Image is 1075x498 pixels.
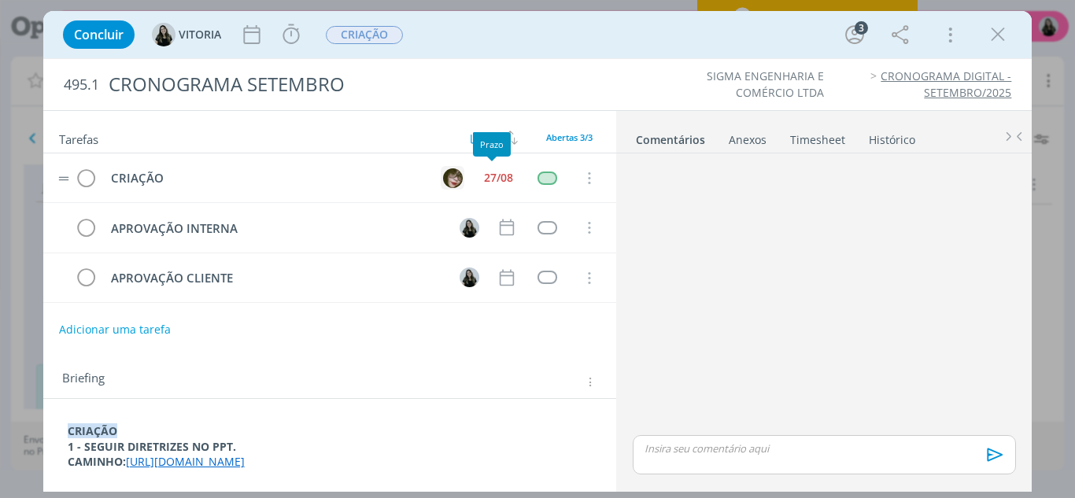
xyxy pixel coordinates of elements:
a: Comentários [635,125,706,148]
div: APROVAÇÃO INTERNA [105,219,445,238]
img: V [460,218,479,238]
img: V [460,267,479,287]
span: 495.1 [64,76,99,94]
strong: 1 - SEGUIR DIRETRIZES NO PPT. [68,439,236,454]
img: drag-icon.svg [58,176,69,181]
span: CRIAÇÃO [326,26,403,44]
span: Tarefas [59,128,98,147]
button: V [457,266,481,290]
a: SIGMA ENGENHARIA E COMÉRCIO LTDA [707,68,824,99]
button: V [457,216,481,239]
div: CRIAÇÃO [105,168,429,188]
a: Histórico [868,125,916,148]
button: K [441,166,464,190]
div: APROVAÇÃO CLIENTE [105,268,445,288]
div: Prazo [473,132,511,157]
button: 3 [842,22,867,47]
span: Concluir [74,28,124,41]
button: Concluir [63,20,135,49]
strong: CRIAÇÃO [68,423,117,438]
a: [URL][DOMAIN_NAME] [126,454,245,469]
a: CRONOGRAMA DIGITAL - SETEMBRO/2025 [881,68,1011,99]
div: 27/08 [484,172,513,183]
div: CRONOGRAMA SETEMBRO [102,65,610,104]
strong: CAMINHO: [68,454,126,469]
span: Abertas 3/3 [546,131,593,143]
span: VITORIA [179,29,221,40]
img: V [152,23,175,46]
img: arrow-down-up.svg [507,131,518,145]
img: K [443,168,463,188]
button: VVITORIA [152,23,221,46]
div: 3 [855,21,868,35]
div: dialog [43,11,1033,492]
div: Anexos [729,132,767,148]
button: CRIAÇÃO [325,25,404,45]
span: Briefing [62,372,105,393]
a: Timesheet [789,125,846,148]
button: Adicionar uma tarefa [58,315,172,344]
